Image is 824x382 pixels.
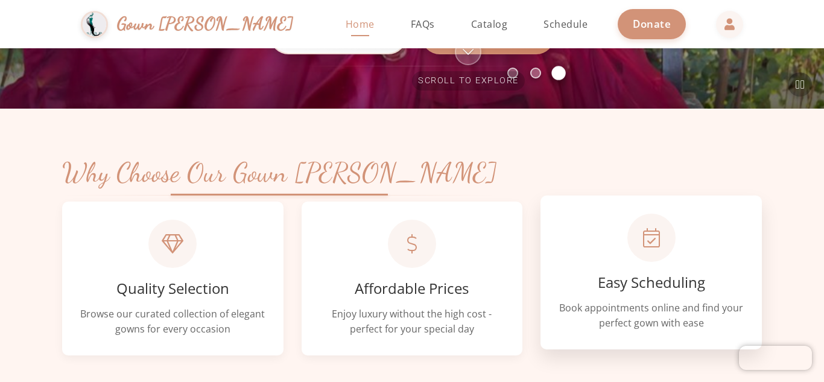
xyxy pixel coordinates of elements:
img: Gown Gmach Logo [81,11,108,38]
a: Donate [618,9,686,39]
span: Schedule [544,18,588,31]
a: Gown [PERSON_NAME] [81,8,306,41]
h2: Why Choose Our Gown [PERSON_NAME] [62,157,496,189]
p: Book appointments online and find your perfect gown with ease [559,301,744,331]
p: Browse our curated collection of elegant gowns for every occasion [80,307,265,337]
h3: Quality Selection [80,280,265,298]
span: Scroll to explore [412,71,525,91]
h3: Affordable Prices [320,280,505,298]
h3: Easy Scheduling [559,274,744,291]
iframe: Chatra live chat [739,346,812,370]
span: Gown [PERSON_NAME] [117,11,294,37]
span: FAQs [411,18,435,31]
span: Home [346,18,375,31]
span: Catalog [471,18,508,31]
p: Enjoy luxury without the high cost - perfect for your special day [320,307,505,337]
span: Donate [633,17,671,31]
